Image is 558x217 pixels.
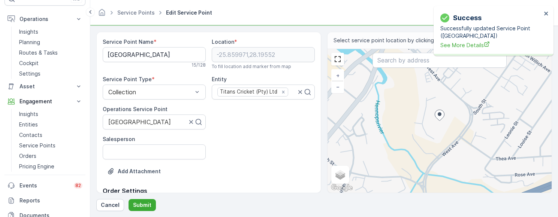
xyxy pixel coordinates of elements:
button: Engagement [4,94,85,109]
span: Edit Service Point [165,9,214,16]
button: Asset [4,79,85,94]
a: View Fullscreen [332,54,343,65]
p: Contacts [19,131,42,139]
a: Settings [16,68,85,79]
a: Insights [16,27,85,37]
p: Order Settings [103,186,315,195]
p: Operations [19,15,70,23]
p: Pricing Engine [19,163,54,170]
p: Cockpit [19,59,39,67]
p: Entities [19,121,38,128]
p: Routes & Tasks [19,49,58,56]
a: Pricing Engine [16,161,85,172]
span: To fill location add marker from map [212,64,291,70]
a: See More Details [440,41,542,49]
span: − [336,83,340,90]
a: Routes & Tasks [16,48,85,58]
p: 82 [75,183,81,189]
a: Orders [16,151,85,161]
button: close [544,10,549,18]
button: Upload File [103,165,165,177]
a: Planning [16,37,85,48]
a: Insights [16,109,85,119]
a: Layers [332,166,349,183]
a: Open this area in Google Maps (opens a new window) [329,183,354,193]
p: Add Attachment [118,168,161,175]
p: Service Points [19,142,55,149]
p: Events [19,182,69,189]
a: Zoom Out [332,81,343,92]
p: Insights [19,110,38,118]
input: Search by address [372,53,507,68]
p: Insights [19,28,38,36]
a: Events82 [4,178,85,193]
label: Operations Service Point [103,106,168,112]
a: Reports [4,193,85,208]
label: Service Point Name [103,39,154,45]
p: Cancel [101,201,120,209]
span: Select service point location by clicking on the map or search for an address. [334,37,529,44]
p: Successfully updated Service Point ([GEOGRAPHIC_DATA]) [440,25,542,40]
p: Submit [133,201,151,209]
a: Service Points [16,140,85,151]
label: Entity [212,76,227,82]
p: Engagement [19,98,70,105]
p: Planning [19,39,40,46]
p: Success [453,13,482,23]
p: Settings [19,70,40,77]
p: Asset [19,83,70,90]
a: Service Points [117,9,155,16]
label: Salesperson [103,136,135,142]
a: Homepage [98,11,106,18]
a: Entities [16,119,85,130]
a: Contacts [16,130,85,140]
button: Operations [4,12,85,27]
div: Titans Cricket (Pty) Ltd [218,88,278,96]
button: Cancel [96,199,124,211]
p: Orders [19,152,36,160]
div: Remove Titans Cricket (Pty) Ltd [279,89,287,95]
a: Zoom In [332,70,343,81]
label: Location [212,39,234,45]
span: + [336,72,340,79]
a: Cockpit [16,58,85,68]
label: Service Point Type [103,76,152,82]
p: 15 / 128 [191,62,206,68]
img: Google [329,183,354,193]
p: Reports [19,197,82,204]
button: Submit [129,199,156,211]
